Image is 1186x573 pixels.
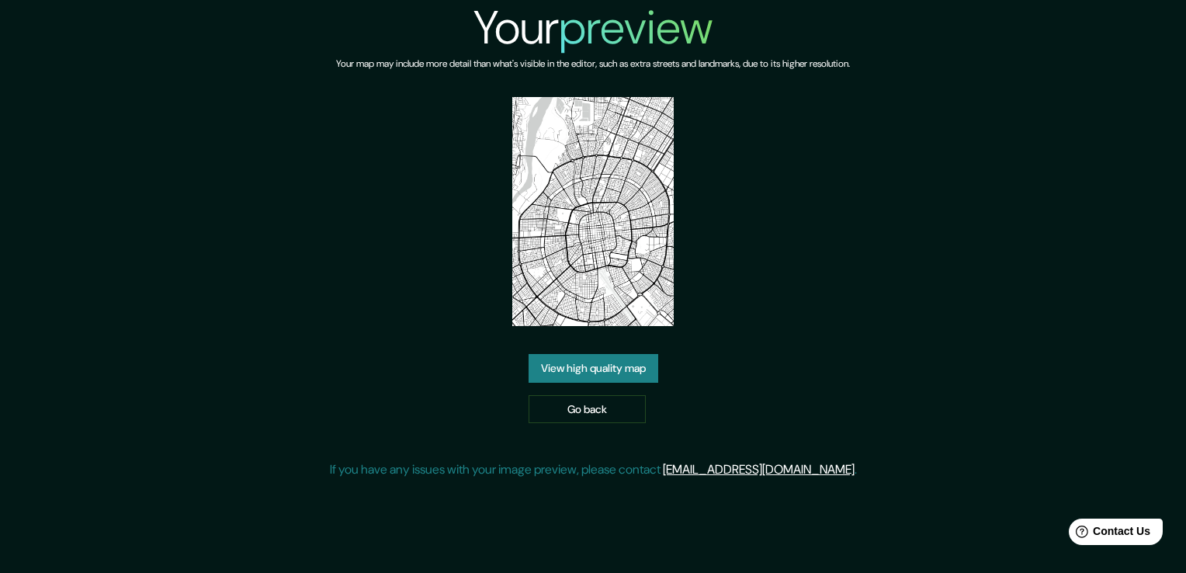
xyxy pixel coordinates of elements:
[512,97,674,326] img: created-map-preview
[330,460,857,479] p: If you have any issues with your image preview, please contact .
[529,354,658,383] a: View high quality map
[663,461,855,477] a: [EMAIL_ADDRESS][DOMAIN_NAME]
[336,56,850,72] h6: Your map may include more detail than what's visible in the editor, such as extra streets and lan...
[529,395,646,424] a: Go back
[1048,512,1169,556] iframe: Help widget launcher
